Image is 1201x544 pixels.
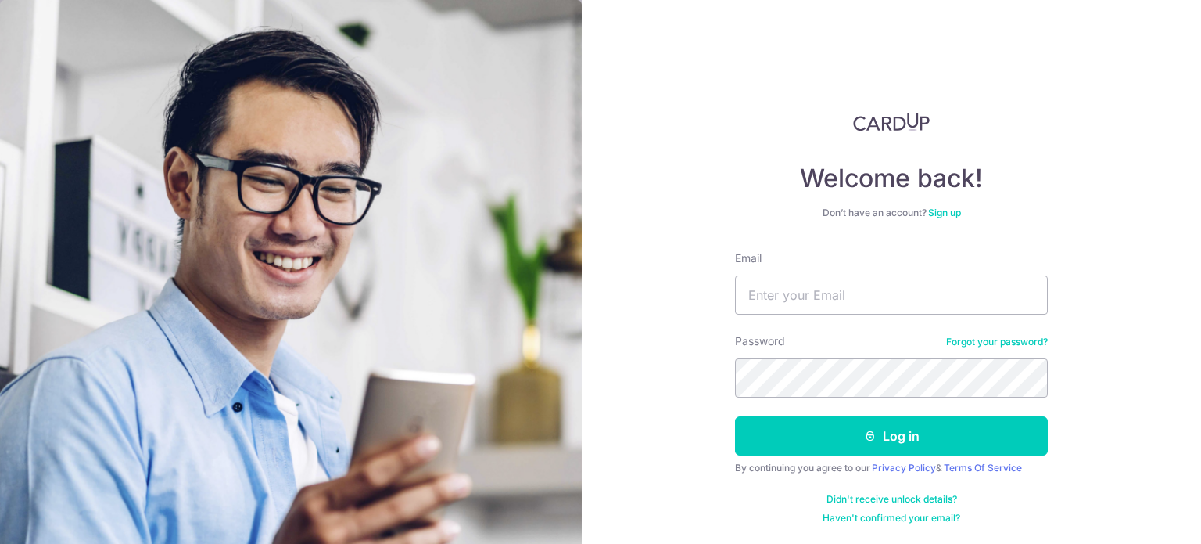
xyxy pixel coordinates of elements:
div: Don’t have an account? [735,207,1048,219]
a: Sign up [928,207,961,218]
input: Enter your Email [735,276,1048,315]
button: Log in [735,416,1048,456]
div: By continuing you agree to our & [735,462,1048,474]
img: CardUp Logo [853,113,930,131]
a: Terms Of Service [944,462,1022,474]
a: Privacy Policy [872,462,936,474]
label: Email [735,250,762,266]
a: Forgot your password? [946,336,1048,348]
a: Haven't confirmed your email? [823,512,960,524]
label: Password [735,333,785,349]
h4: Welcome back! [735,163,1048,194]
a: Didn't receive unlock details? [826,493,957,506]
